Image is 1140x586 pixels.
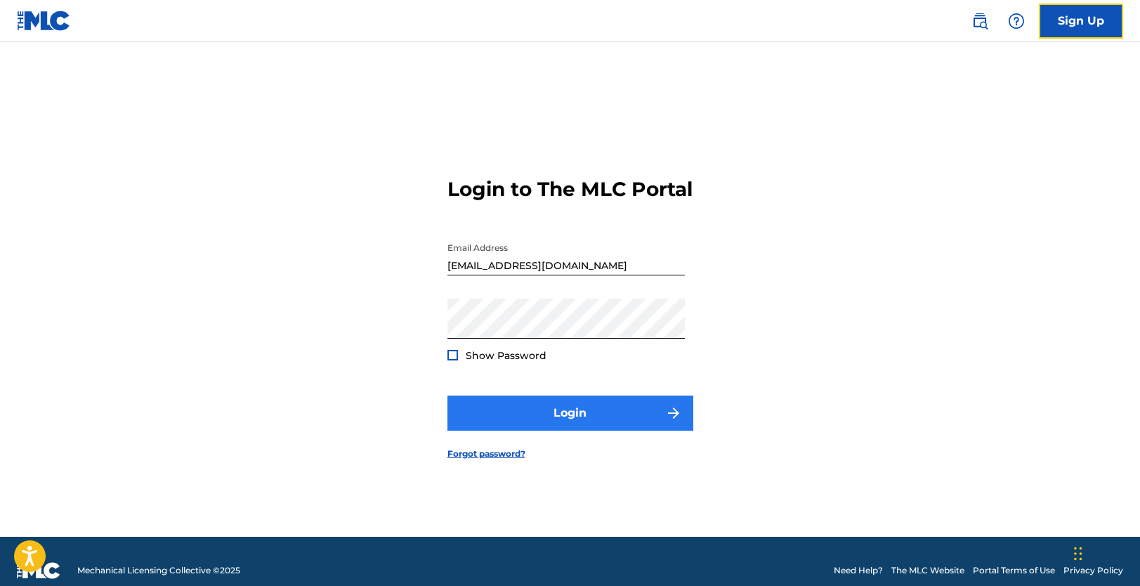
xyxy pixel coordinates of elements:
a: Portal Terms of Use [973,564,1055,577]
img: search [971,13,988,30]
a: Public Search [966,7,994,35]
img: help [1008,13,1025,30]
a: Privacy Policy [1063,564,1123,577]
span: Show Password [466,349,546,362]
span: Mechanical Licensing Collective © 2025 [77,564,240,577]
a: The MLC Website [891,564,964,577]
img: MLC Logo [17,11,71,31]
button: Login [447,396,693,431]
a: Need Help? [834,564,883,577]
div: Help [1002,7,1030,35]
h3: Login to The MLC Portal [447,177,693,202]
a: Sign Up [1039,4,1123,39]
a: Forgot password? [447,448,525,460]
img: logo [17,562,60,579]
iframe: Chat Widget [1070,519,1140,586]
div: Drag [1074,533,1082,575]
img: f7272a7cc735f4ea7f67.svg [665,405,682,422]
